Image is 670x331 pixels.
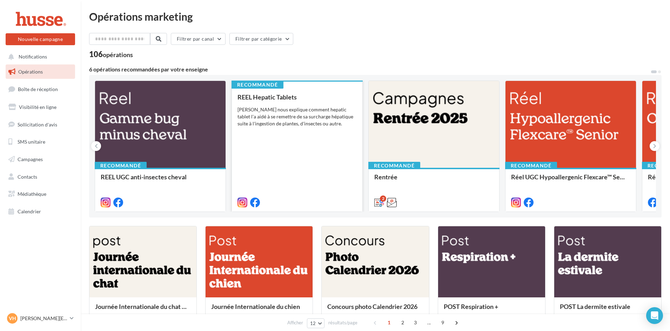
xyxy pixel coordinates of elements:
[4,82,76,97] a: Boîte de réception
[444,303,540,317] div: POST Respiration +
[4,170,76,184] a: Contacts
[18,139,45,145] span: SMS unitaire
[89,11,662,22] div: Opérations marketing
[4,152,76,167] a: Campagnes
[9,315,16,322] span: vh
[4,117,76,132] a: Sollicitation d'avis
[4,100,76,115] a: Visibilité en ligne
[18,208,41,214] span: Calendrier
[103,51,133,58] div: opérations
[374,173,494,187] div: Rentrée
[171,33,226,45] button: Filtrer par canal
[18,156,43,162] span: Campagnes
[95,303,191,317] div: Journée Internationale du chat roux
[18,191,46,197] span: Médiathèque
[4,187,76,201] a: Médiathèque
[95,162,147,170] div: Recommandé
[237,94,357,101] div: REEL Hepatic Tablets
[20,315,67,322] p: [PERSON_NAME][EMAIL_ADDRESS][DOMAIN_NAME]
[4,64,76,79] a: Opérations
[4,204,76,219] a: Calendrier
[327,303,423,317] div: Concours photo Calendrier 2026
[328,319,357,326] span: résultats/page
[646,307,663,324] div: Open Intercom Messenger
[368,162,420,170] div: Recommandé
[380,195,386,202] div: 2
[89,50,133,58] div: 106
[211,303,307,317] div: Journée Internationale du chien
[18,69,43,75] span: Opérations
[6,312,75,325] a: vh [PERSON_NAME][EMAIL_ADDRESS][DOMAIN_NAME]
[6,33,75,45] button: Nouvelle campagne
[18,121,57,127] span: Sollicitation d'avis
[4,135,76,149] a: SMS unitaire
[511,173,630,187] div: Réel UGC Hypoallergenic Flexcare™ Senior
[19,54,47,60] span: Notifications
[423,317,435,328] span: ...
[18,86,58,92] span: Boîte de réception
[18,174,37,180] span: Contacts
[397,317,408,328] span: 2
[229,33,293,45] button: Filtrer par catégorie
[287,319,303,326] span: Afficher
[237,106,357,127] div: [PERSON_NAME] nous explique comment hepatic tablet l'a aidé à se remettre de sa surcharge hépatiq...
[310,320,316,326] span: 12
[89,67,650,72] div: 6 opérations recommandées par votre enseigne
[19,104,56,110] span: Visibilité en ligne
[437,317,448,328] span: 9
[410,317,421,328] span: 3
[383,317,395,328] span: 1
[232,81,283,89] div: Recommandé
[560,303,656,317] div: POST La dermite estivale
[101,173,220,187] div: REEL UGC anti-insectes cheval
[505,162,557,170] div: Recommandé
[307,318,325,328] button: 12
